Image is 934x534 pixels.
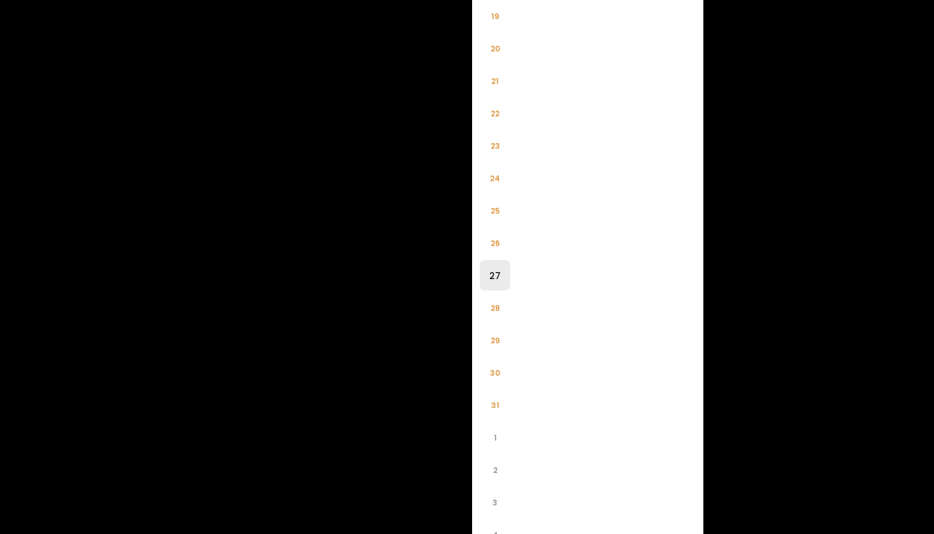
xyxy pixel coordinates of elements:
[480,65,510,96] li: 21
[480,390,510,420] li: 31
[480,455,510,485] li: 2
[480,325,510,355] li: 29
[480,195,510,226] li: 25
[480,130,510,161] li: 23
[480,228,510,258] li: 26
[480,1,510,31] li: 19
[480,98,510,128] li: 22
[480,357,510,388] li: 30
[480,487,510,517] li: 3
[480,260,510,291] li: 27
[480,163,510,193] li: 24
[480,422,510,453] li: 1
[480,33,510,64] li: 20
[480,292,510,323] li: 28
